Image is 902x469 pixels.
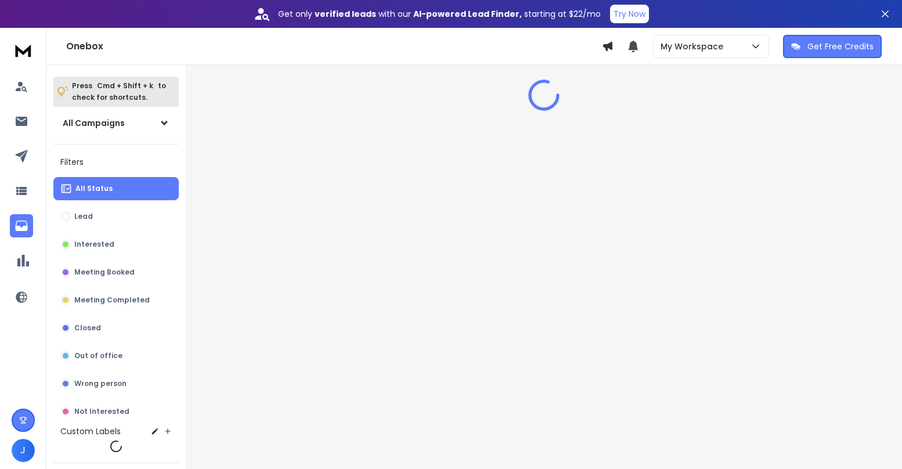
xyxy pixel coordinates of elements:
[53,316,179,340] button: Closed
[53,177,179,200] button: All Status
[807,41,874,52] p: Get Free Credits
[74,268,135,277] p: Meeting Booked
[75,184,113,193] p: All Status
[53,233,179,256] button: Interested
[661,41,728,52] p: My Workspace
[53,261,179,284] button: Meeting Booked
[63,117,125,129] h1: All Campaigns
[66,39,602,53] h1: Onebox
[74,351,122,360] p: Out of office
[53,344,179,367] button: Out of office
[12,39,35,61] img: logo
[53,400,179,423] button: Not Interested
[53,372,179,395] button: Wrong person
[74,323,101,333] p: Closed
[53,111,179,135] button: All Campaigns
[74,295,150,305] p: Meeting Completed
[12,439,35,462] button: J
[614,8,645,20] p: Try Now
[783,35,882,58] button: Get Free Credits
[74,379,127,388] p: Wrong person
[74,407,129,416] p: Not Interested
[53,154,179,170] h3: Filters
[74,212,93,221] p: Lead
[95,79,155,92] span: Cmd + Shift + k
[72,80,166,103] p: Press to check for shortcuts.
[610,5,649,23] button: Try Now
[53,288,179,312] button: Meeting Completed
[60,425,121,437] h3: Custom Labels
[53,205,179,228] button: Lead
[278,8,601,20] p: Get only with our starting at $22/mo
[315,8,376,20] strong: verified leads
[74,240,114,249] p: Interested
[413,8,522,20] strong: AI-powered Lead Finder,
